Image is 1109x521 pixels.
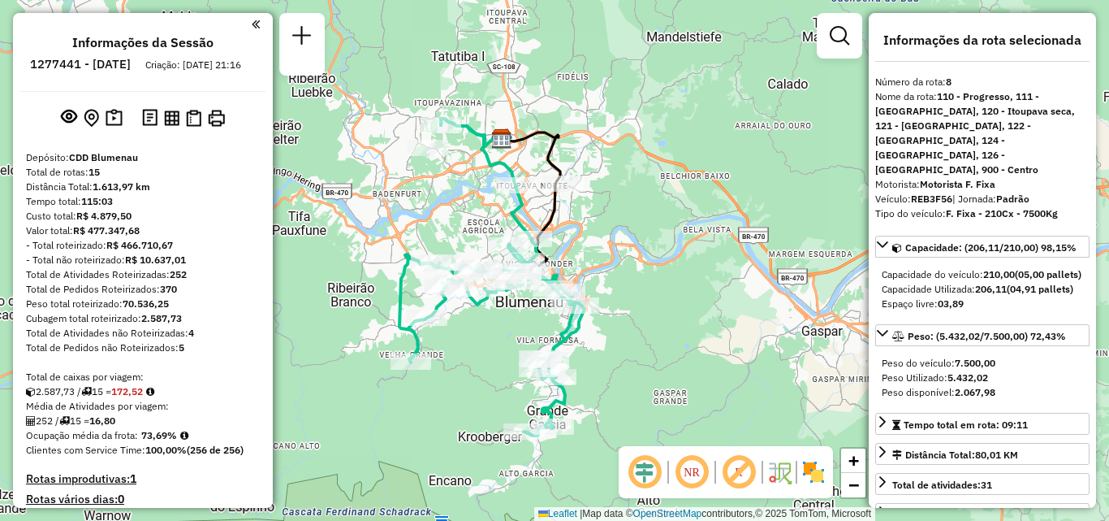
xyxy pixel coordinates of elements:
div: Peso: (5.432,02/7.500,00) 72,43% [875,350,1090,406]
strong: 2.587,73 [141,312,182,324]
span: | [580,508,582,519]
div: Nome da rota: [875,89,1090,177]
span: Tempo total em rota: 09:11 [904,419,1028,431]
span: 80,01 KM [975,449,1018,461]
strong: 206,11 [975,283,1007,295]
strong: 16,80 [89,415,115,427]
strong: (05,00 pallets) [1015,268,1081,280]
a: Exibir filtros [823,20,856,52]
a: Nova sessão e pesquisa [286,20,318,56]
i: Total de rotas [81,387,92,397]
h6: 1277441 - [DATE] [30,57,131,72]
button: Exibir sessão original [58,105,80,131]
a: Total de atividades:31 [875,473,1090,495]
div: Depósito: [26,150,260,165]
a: Zoom out [841,473,865,497]
a: OpenStreetMap [633,508,702,519]
strong: 7.500,00 [955,357,995,369]
img: CDD Blumenau [491,128,512,150]
strong: Padrão [996,193,1029,205]
strong: 252 [170,268,187,280]
div: Total de rotas: [26,165,260,180]
div: Total de Atividades Roteirizadas: [26,267,260,282]
div: 2.587,73 / 15 = [26,384,260,399]
strong: (04,91 pallets) [1007,283,1073,295]
h4: Informações da rota selecionada [875,33,1090,48]
strong: R$ 10.637,01 [125,254,186,266]
div: - Total roteirizado: [26,238,260,253]
em: Média calculada utilizando a maior ocupação (%Peso ou %Cubagem) de cada rota da sessão. Rotas cro... [180,431,188,441]
strong: 70.536,25 [123,297,169,310]
a: Zoom in [841,449,865,473]
a: Tempo total em rota: 09:11 [875,413,1090,435]
span: Total de atividades: [892,479,992,491]
strong: REB3F56 [911,193,952,205]
a: Capacidade: (206,11/210,00) 98,15% [875,236,1090,258]
strong: 172,52 [111,385,143,397]
div: Motorista: [875,177,1090,192]
strong: R$ 4.879,50 [76,210,132,222]
div: Veículo: [875,192,1090,206]
a: Distância Total:80,01 KM [875,443,1090,465]
strong: 8 [946,76,951,88]
strong: 100,00% [145,444,187,456]
div: Cubagem total roteirizado: [26,311,260,326]
div: - Total não roteirizado: [26,253,260,267]
div: Atividade não roteirizada - BIER CENTER [408,140,448,156]
strong: CDD Blumenau [69,151,138,163]
div: Atividade não roteirizada - SUPERMERCADO ALVES F [543,176,584,192]
button: Visualizar relatório de Roteirização [161,106,183,128]
strong: 210,00 [983,268,1015,280]
strong: 370 [160,283,177,295]
strong: 5 [179,341,184,354]
span: Capacidade: (206,11/210,00) 98,15% [905,241,1077,254]
span: Clientes com Service Time: [26,444,145,456]
strong: Motorista F. Fixa [920,178,995,190]
img: Fluxo de ruas [766,459,792,485]
div: Custo total: [26,209,260,224]
strong: 5.432,02 [947,371,988,384]
i: Meta Caixas/viagem: 199,74 Diferença: -27,22 [146,387,154,397]
div: Capacidade: (206,11/210,00) 98,15% [875,261,1090,318]
a: Clique aqui para minimizar o painel [252,15,260,33]
span: Peso: (5.432,02/7.500,00) 72,43% [908,330,1066,342]
h4: Rotas improdutivas: [26,472,260,486]
div: Tipo do veículo: [875,206,1090,221]
div: Distância Total: [892,448,1018,462]
div: 252 / 15 = [26,414,260,428]
div: Peso Utilizado: [882,371,1083,385]
div: Peso disponível: [882,385,1083,400]
strong: 03,89 [938,297,964,310]
div: Total de Atividades não Roteirizadas: [26,326,260,341]
i: Total de rotas [59,416,70,426]
span: Ocultar NR [672,453,711,492]
strong: F. Fixa - 210Cx - 7500Kg [946,207,1058,219]
button: Logs desbloquear sessão [139,106,161,131]
div: Map data © contributors,© 2025 TomTom, Microsoft [534,507,875,521]
span: | Jornada: [952,193,1029,205]
strong: 73,69% [141,429,177,441]
strong: 110 - Progresso, 111 - [GEOGRAPHIC_DATA], 120 - Itoupava seca, 121 - [GEOGRAPHIC_DATA], 122 - [GE... [875,90,1075,176]
strong: R$ 477.347,68 [73,224,140,237]
strong: 115:03 [81,195,113,207]
strong: 1 [130,471,136,486]
button: Centralizar mapa no depósito ou ponto de apoio [80,106,102,131]
strong: 0 [118,492,124,506]
img: Exibir/Ocultar setores [800,459,826,485]
strong: 2.067,98 [955,386,995,398]
div: Total de caixas por viagem: [26,370,260,384]
h4: Informações da Sessão [72,35,214,50]
i: Cubagem total roteirizado [26,387,36,397]
strong: R$ 466.710,67 [106,239,173,251]
div: Espaço livre: [882,297,1083,311]
strong: 31 [981,479,992,491]
strong: 15 [88,166,100,178]
button: Visualizar Romaneio [183,106,205,130]
div: Valor total: [26,224,260,238]
button: Painel de Sugestão [102,106,126,131]
div: Peso total roteirizado: [26,297,260,311]
a: Peso: (5.432,02/7.500,00) 72,43% [875,324,1090,346]
div: Total de Pedidos não Roteirizados: [26,341,260,355]
div: Tempo total: [26,194,260,209]
i: Total de Atividades [26,416,36,426]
